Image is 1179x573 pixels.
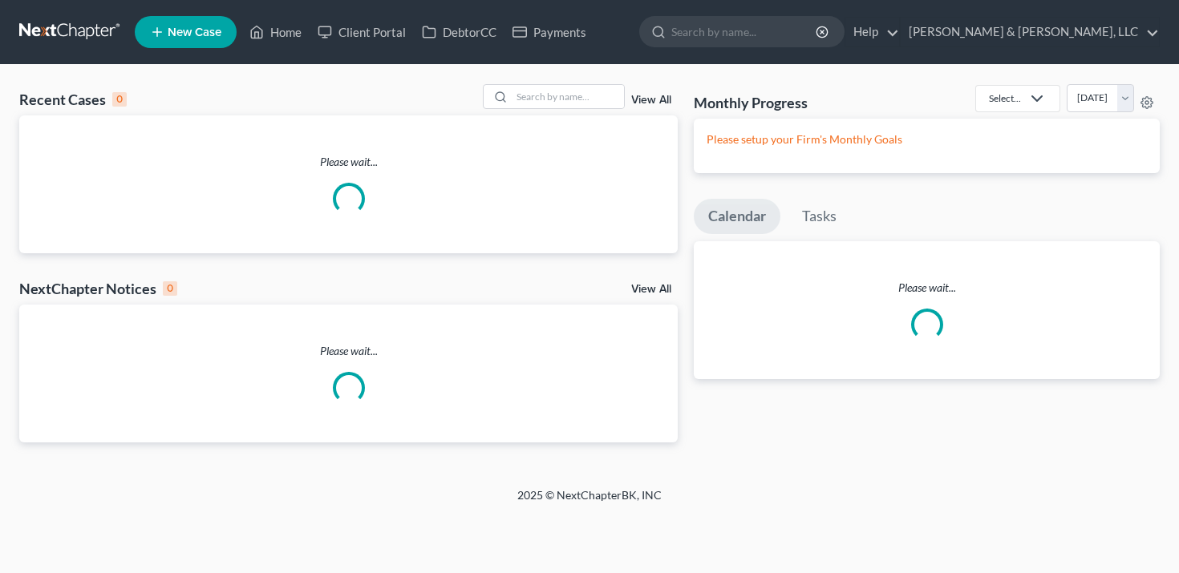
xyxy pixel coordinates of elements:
[19,90,127,109] div: Recent Cases
[707,131,1147,147] p: Please setup your Firm's Monthly Goals
[989,91,1021,105] div: Select...
[19,279,177,298] div: NextChapter Notices
[631,95,671,106] a: View All
[163,281,177,296] div: 0
[694,93,808,112] h3: Monthly Progress
[310,18,414,46] a: Client Portal
[512,85,624,108] input: Search by name...
[504,18,594,46] a: Payments
[845,18,899,46] a: Help
[694,280,1160,296] p: Please wait...
[694,199,780,234] a: Calendar
[19,343,678,359] p: Please wait...
[631,284,671,295] a: View All
[168,26,221,38] span: New Case
[241,18,310,46] a: Home
[112,92,127,107] div: 0
[671,17,818,46] input: Search by name...
[132,487,1047,516] div: 2025 © NextChapterBK, INC
[788,199,851,234] a: Tasks
[19,154,678,170] p: Please wait...
[414,18,504,46] a: DebtorCC
[901,18,1159,46] a: [PERSON_NAME] & [PERSON_NAME], LLC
